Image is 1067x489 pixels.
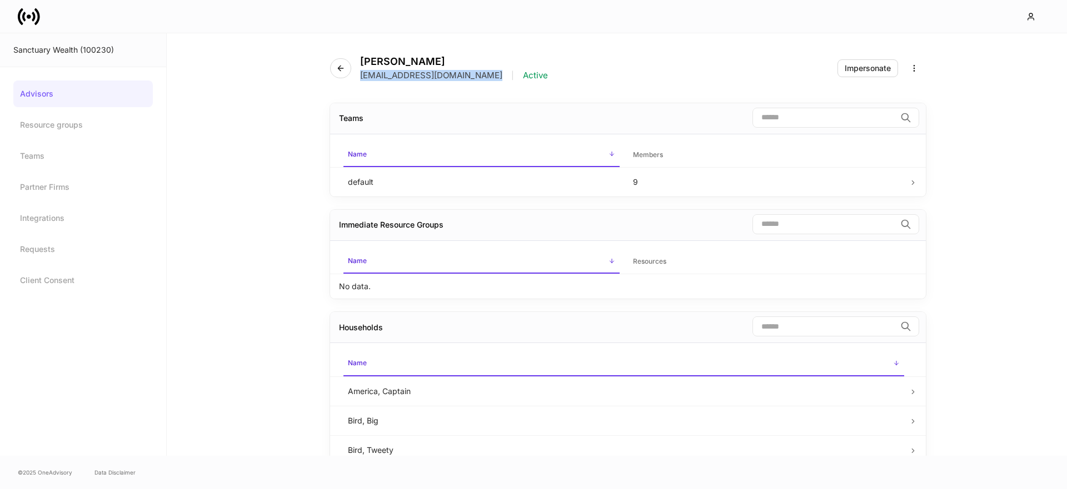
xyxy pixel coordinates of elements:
[339,406,909,435] td: Bird, Big
[339,281,371,292] p: No data.
[343,143,620,167] span: Name
[348,149,367,159] h6: Name
[339,322,383,333] div: Households
[94,468,136,477] a: Data Disclaimer
[523,70,548,81] p: Active
[633,149,663,160] h6: Members
[13,174,153,200] a: Partner Firms
[13,112,153,138] a: Resource groups
[845,64,891,72] div: Impersonate
[13,143,153,169] a: Teams
[339,113,363,124] div: Teams
[348,357,367,368] h6: Name
[837,59,898,77] button: Impersonate
[343,250,620,274] span: Name
[18,468,72,477] span: © 2025 OneAdvisory
[360,70,502,81] p: [EMAIL_ADDRESS][DOMAIN_NAME]
[13,44,153,56] div: Sanctuary Wealth (100230)
[348,255,367,266] h6: Name
[13,236,153,263] a: Requests
[339,219,443,230] div: Immediate Resource Groups
[624,167,909,196] td: 9
[339,376,909,406] td: America, Captain
[339,167,624,196] td: default
[629,250,905,273] span: Resources
[339,435,909,465] td: Bird, Tweety
[629,144,905,167] span: Members
[633,256,666,266] h6: Resources
[511,70,514,81] p: |
[13,205,153,231] a: Integrations
[13,267,153,294] a: Client Consent
[343,352,904,376] span: Name
[13,80,153,107] a: Advisors
[360,56,548,68] h4: [PERSON_NAME]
